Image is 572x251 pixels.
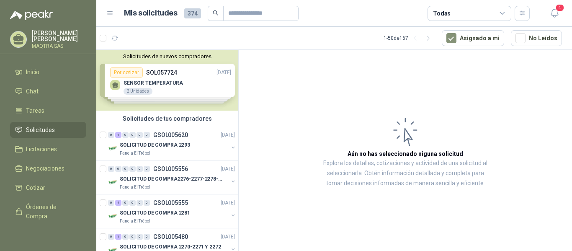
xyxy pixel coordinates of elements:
[108,177,118,187] img: Company Logo
[213,10,219,16] span: search
[120,150,150,157] p: Panela El Trébol
[221,165,235,173] p: [DATE]
[108,234,114,240] div: 0
[108,200,114,206] div: 0
[433,9,451,18] div: Todas
[122,234,129,240] div: 0
[10,228,86,243] a: Remisiones
[10,141,86,157] a: Licitaciones
[26,202,78,221] span: Órdenes de Compra
[10,180,86,196] a: Cotizar
[144,132,150,138] div: 0
[137,234,143,240] div: 0
[108,132,114,138] div: 0
[120,184,150,191] p: Panela El Trébol
[32,30,86,42] p: [PERSON_NAME] [PERSON_NAME]
[511,30,562,46] button: No Leídos
[137,200,143,206] div: 0
[221,233,235,241] p: [DATE]
[120,218,150,225] p: Panela El Trébol
[137,132,143,138] div: 0
[137,166,143,172] div: 0
[10,10,53,20] img: Logo peakr
[129,166,136,172] div: 0
[322,158,488,189] p: Explora los detalles, cotizaciones y actividad de una solicitud al seleccionarla. Obtén informaci...
[10,122,86,138] a: Solicitudes
[26,183,45,192] span: Cotizar
[96,111,238,127] div: Solicitudes de tus compradores
[10,103,86,119] a: Tareas
[32,44,86,49] p: MAQTRA SAS
[221,131,235,139] p: [DATE]
[122,132,129,138] div: 0
[120,243,221,251] p: SOLICITUD DE COMPRA 2270-2271 Y 2272
[115,200,121,206] div: 4
[129,234,136,240] div: 0
[348,149,463,158] h3: Aún no has seleccionado niguna solicitud
[384,31,435,45] div: 1 - 50 de 167
[547,6,562,21] button: 4
[115,234,121,240] div: 1
[10,83,86,99] a: Chat
[124,7,178,19] h1: Mis solicitudes
[100,53,235,60] button: Solicitudes de nuevos compradores
[153,166,188,172] p: GSOL005556
[153,234,188,240] p: GSOL005480
[26,125,55,135] span: Solicitudes
[184,8,201,18] span: 374
[10,199,86,224] a: Órdenes de Compra
[144,200,150,206] div: 0
[26,164,64,173] span: Negociaciones
[144,166,150,172] div: 0
[26,87,39,96] span: Chat
[108,130,237,157] a: 0 1 0 0 0 0 GSOL005620[DATE] Company LogoSOLICITUD DE COMPRA 2293Panela El Trébol
[26,106,44,115] span: Tareas
[120,175,224,183] p: SOLICITUD DE COMPRA2276-2277-2278-2284-2285-
[144,234,150,240] div: 0
[96,50,238,111] div: Solicitudes de nuevos compradoresPor cotizarSOL057724[DATE] SENSOR TEMPERATURA2 UnidadesPor cotiz...
[108,166,114,172] div: 0
[10,64,86,80] a: Inicio
[122,200,129,206] div: 0
[108,211,118,221] img: Company Logo
[555,4,564,12] span: 4
[108,198,237,225] a: 0 4 0 0 0 0 GSOL005555[DATE] Company LogoSOLICITUD DE COMPRA 2281Panela El Trébol
[10,160,86,176] a: Negociaciones
[129,132,136,138] div: 0
[122,166,129,172] div: 0
[221,199,235,207] p: [DATE]
[115,132,121,138] div: 1
[153,132,188,138] p: GSOL005620
[120,141,190,149] p: SOLICITUD DE COMPRA 2293
[120,209,190,217] p: SOLICITUD DE COMPRA 2281
[442,30,504,46] button: Asignado a mi
[26,67,39,77] span: Inicio
[153,200,188,206] p: GSOL005555
[115,166,121,172] div: 0
[108,164,237,191] a: 0 0 0 0 0 0 GSOL005556[DATE] Company LogoSOLICITUD DE COMPRA2276-2277-2278-2284-2285-Panela El Tr...
[129,200,136,206] div: 0
[108,143,118,153] img: Company Logo
[26,145,57,154] span: Licitaciones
